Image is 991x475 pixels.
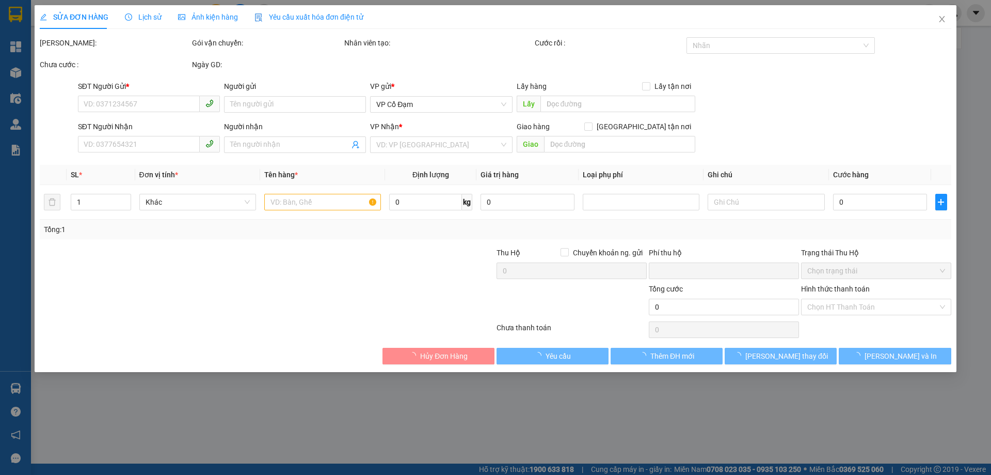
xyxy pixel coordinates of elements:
div: [PERSON_NAME]: [40,37,190,49]
button: [PERSON_NAME] và In [839,348,951,364]
span: Ảnh kiện hàng [178,13,238,21]
div: Chưa cước : [40,59,190,70]
span: Khác [146,194,250,210]
span: Thu Hộ [497,249,520,257]
button: Hủy Đơn Hàng [382,348,494,364]
span: Hủy Đơn Hàng [420,350,468,362]
div: SĐT Người Nhận [78,121,220,132]
th: Ghi chú [704,165,829,185]
span: Lấy [517,96,540,112]
span: phone [205,140,214,148]
input: Ghi Chú [708,194,825,210]
span: Giao hàng [517,122,550,131]
span: Giá trị hàng [481,171,519,179]
div: Người nhận [224,121,366,132]
div: Cước rồi : [535,37,685,49]
span: clock-circle [125,13,132,21]
img: icon [254,13,263,22]
span: [PERSON_NAME] thay đổi [745,350,828,362]
label: Hình thức thanh toán [801,285,870,293]
span: VP Cổ Đạm [377,97,506,112]
span: loading [734,352,745,359]
span: Lấy tận nơi [650,81,695,92]
span: Định lượng [412,171,449,179]
div: Tổng: 1 [44,224,382,235]
span: Giao [517,136,544,152]
span: Đơn vị tính [139,171,178,179]
span: Chọn trạng thái [807,263,945,279]
span: [GEOGRAPHIC_DATA] tận nơi [593,121,695,132]
span: plus [936,198,946,206]
button: plus [935,194,947,210]
span: Thêm ĐH mới [650,350,694,362]
span: VP Nhận [371,122,399,131]
span: loading [639,352,650,359]
span: loading [409,352,420,359]
span: Chuyển khoản ng. gửi [569,247,647,258]
span: Lấy hàng [517,82,547,90]
span: Tên hàng [264,171,298,179]
span: Yêu cầu [546,350,571,362]
div: SĐT Người Gửi [78,81,220,92]
div: Gói vận chuyển: [192,37,342,49]
button: delete [44,194,60,210]
div: Phí thu hộ [649,247,799,263]
div: Nhân viên tạo: [344,37,533,49]
span: close [938,15,946,23]
button: Close [928,5,956,34]
div: Trạng thái Thu Hộ [801,247,951,258]
span: SỬA ĐƠN HÀNG [40,13,108,21]
span: phone [205,99,214,108]
button: Yêu cầu [497,348,609,364]
span: edit [40,13,47,21]
span: Cước hàng [833,171,869,179]
span: SL [71,171,79,179]
input: Dọc đường [544,136,695,152]
button: Thêm ĐH mới [611,348,723,364]
div: Người gửi [224,81,366,92]
span: kg [462,194,472,210]
span: Yêu cầu xuất hóa đơn điện tử [254,13,363,21]
span: user-add [352,141,360,149]
div: VP gửi [371,81,513,92]
span: [PERSON_NAME] và In [865,350,937,362]
div: Chưa thanh toán [495,322,648,340]
span: picture [178,13,185,21]
div: Ngày GD: [192,59,342,70]
th: Loại phụ phí [579,165,704,185]
span: loading [534,352,546,359]
input: VD: Bàn, Ghế [264,194,381,210]
button: [PERSON_NAME] thay đổi [725,348,837,364]
span: loading [853,352,865,359]
input: Dọc đường [540,96,695,112]
span: Lịch sử [125,13,162,21]
span: Tổng cước [649,285,683,293]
